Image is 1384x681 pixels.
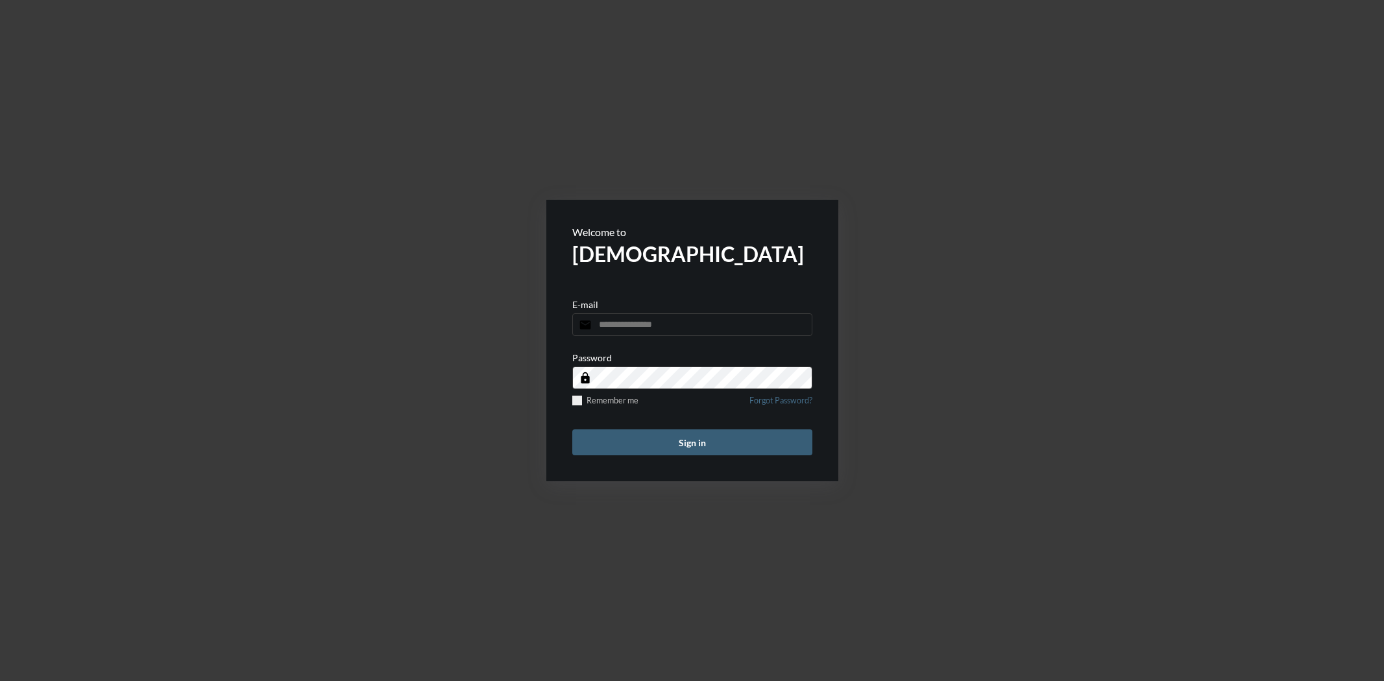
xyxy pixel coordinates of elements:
[572,396,638,405] label: Remember me
[572,241,812,267] h2: [DEMOGRAPHIC_DATA]
[749,396,812,413] a: Forgot Password?
[572,226,812,238] p: Welcome to
[572,429,812,455] button: Sign in
[572,352,612,363] p: Password
[572,299,598,310] p: E-mail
